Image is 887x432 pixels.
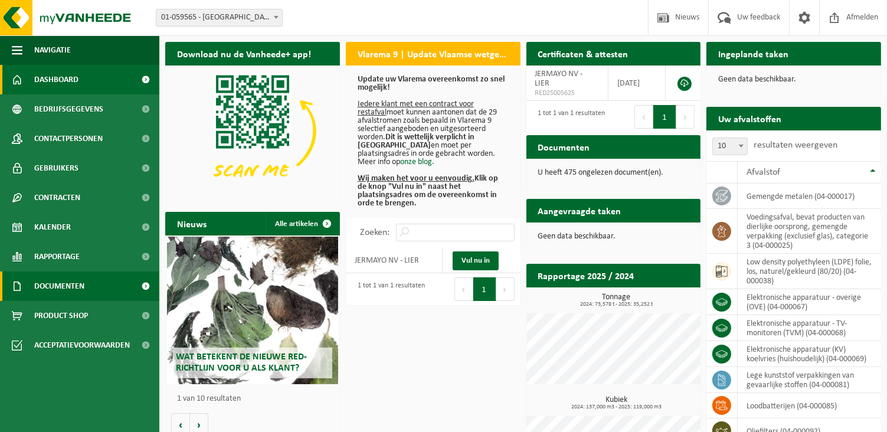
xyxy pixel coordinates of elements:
span: Dashboard [34,65,78,94]
td: elektronische apparatuur (KV) koelvries (huishoudelijk) (04-000069) [738,341,881,367]
td: low density polyethyleen (LDPE) folie, los, naturel/gekleurd (80/20) (04-000038) [738,254,881,289]
span: Kalender [34,212,71,242]
span: Product Shop [34,301,88,330]
span: Gebruikers [34,153,78,183]
a: Vul nu in [453,251,499,270]
span: Navigatie [34,35,71,65]
span: 01-059565 - JERMAYO NV - LIER [156,9,282,26]
p: U heeft 475 ongelezen document(en). [538,169,689,177]
u: Iedere klant met een contract voor restafval [358,100,474,117]
td: [DATE] [608,66,666,101]
span: Wat betekent de nieuwe RED-richtlijn voor u als klant? [176,352,307,373]
b: Dit is wettelijk verplicht in [GEOGRAPHIC_DATA] [358,133,474,150]
p: 1 van 10 resultaten [177,395,334,403]
span: 2024: 73,578 t - 2025: 35,252 t [532,302,701,307]
a: onze blog. [400,158,434,166]
div: 1 tot 1 van 1 resultaten [532,104,605,130]
td: loodbatterijen (04-000085) [738,393,881,418]
h2: Rapportage 2025 / 2024 [526,264,646,287]
a: Wat betekent de nieuwe RED-richtlijn voor u als klant? [167,237,338,384]
a: Alle artikelen [266,212,339,235]
span: 2024: 137,000 m3 - 2025: 119,000 m3 [532,404,701,410]
span: Bedrijfsgegevens [34,94,103,124]
span: Rapportage [34,242,80,271]
label: resultaten weergeven [754,140,837,150]
a: Bekijk rapportage [613,287,699,310]
span: Documenten [34,271,84,301]
p: moet kunnen aantonen dat de 29 afvalstromen zoals bepaald in Vlarema 9 selectief aangeboden en ui... [358,76,509,208]
span: 01-059565 - JERMAYO NV - LIER [156,9,283,27]
span: JERMAYO NV - LIER [535,70,583,88]
button: Previous [634,105,653,129]
h2: Documenten [526,135,602,158]
span: 10 [713,138,747,155]
span: 10 [712,138,748,155]
button: Next [676,105,695,129]
span: Contactpersonen [34,124,103,153]
h2: Download nu de Vanheede+ app! [165,42,323,65]
h2: Aangevraagde taken [526,199,633,222]
h3: Kubiek [532,396,701,410]
img: Download de VHEPlus App [165,66,340,197]
td: lege kunststof verpakkingen van gevaarlijke stoffen (04-000081) [738,367,881,393]
h2: Nieuws [165,212,218,235]
td: gemengde metalen (04-000017) [738,184,881,209]
p: Geen data beschikbaar. [718,76,869,84]
span: Acceptatievoorwaarden [34,330,130,360]
h3: Tonnage [532,293,701,307]
button: Previous [454,277,473,301]
button: 1 [473,277,496,301]
h2: Certificaten & attesten [526,42,640,65]
b: Klik op de knop "Vul nu in" naast het plaatsingsadres om de overeenkomst in orde te brengen. [358,174,498,208]
td: elektronische apparatuur - overige (OVE) (04-000067) [738,289,881,315]
h2: Vlarema 9 | Update Vlaamse wetgeving [346,42,521,65]
td: voedingsafval, bevat producten van dierlijke oorsprong, gemengde verpakking (exclusief glas), cat... [738,209,881,254]
button: 1 [653,105,676,129]
td: elektronische apparatuur - TV-monitoren (TVM) (04-000068) [738,315,881,341]
b: Update uw Vlarema overeenkomst zo snel mogelijk! [358,75,505,92]
h2: Uw afvalstoffen [706,107,793,130]
td: JERMAYO NV - LIER [346,247,443,273]
span: RED25005625 [535,89,600,98]
span: Contracten [34,183,80,212]
p: Geen data beschikbaar. [538,233,689,241]
h2: Ingeplande taken [706,42,800,65]
label: Zoeken: [361,228,390,238]
span: Afvalstof [747,168,780,177]
button: Next [496,277,515,301]
div: 1 tot 1 van 1 resultaten [352,276,425,302]
u: Wij maken het voor u eenvoudig. [358,174,474,183]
